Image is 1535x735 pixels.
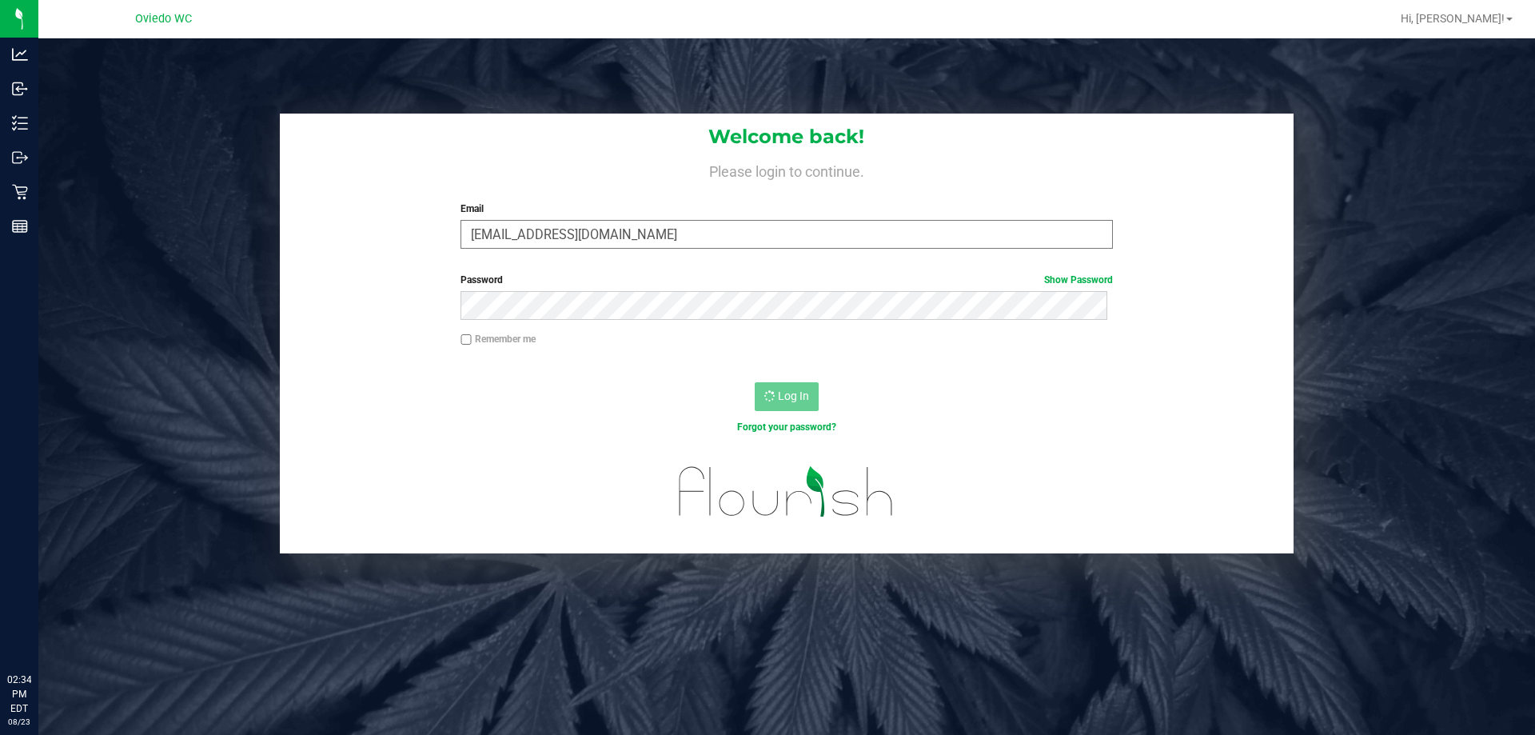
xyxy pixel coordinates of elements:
[7,673,31,716] p: 02:34 PM EDT
[135,12,192,26] span: Oviedo WC
[12,150,28,166] inline-svg: Outbound
[737,421,836,433] a: Forgot your password?
[778,389,809,402] span: Log In
[755,382,819,411] button: Log In
[12,218,28,234] inline-svg: Reports
[12,115,28,131] inline-svg: Inventory
[12,81,28,97] inline-svg: Inbound
[280,126,1294,147] h1: Welcome back!
[12,184,28,200] inline-svg: Retail
[7,716,31,728] p: 08/23
[660,451,913,533] img: flourish_logo.svg
[460,202,1112,216] label: Email
[1044,274,1113,286] a: Show Password
[280,160,1294,179] h4: Please login to continue.
[460,334,472,346] input: Remember me
[460,274,503,286] span: Password
[12,46,28,62] inline-svg: Analytics
[1401,12,1505,25] span: Hi, [PERSON_NAME]!
[460,332,536,346] label: Remember me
